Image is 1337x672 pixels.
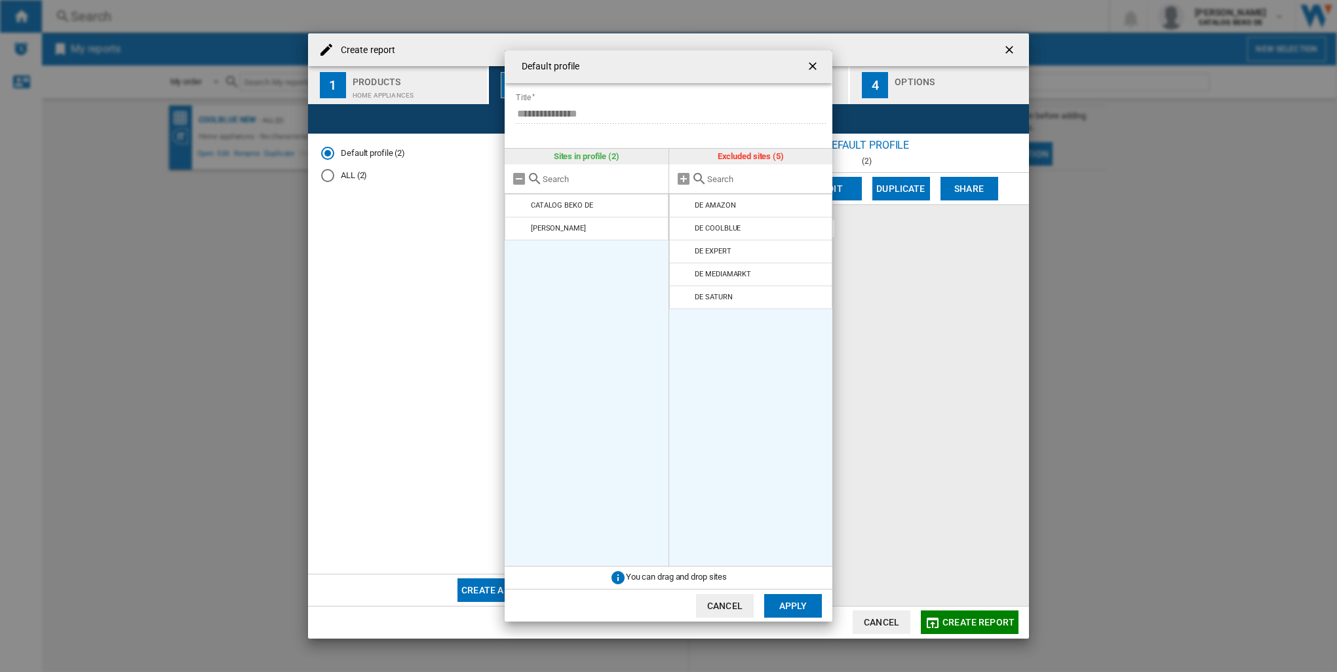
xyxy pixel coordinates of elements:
[696,594,754,618] button: Cancel
[695,201,735,210] div: DE AMAZON
[801,54,827,80] button: getI18NText('BUTTONS.CLOSE_DIALOG')
[531,224,586,233] div: [PERSON_NAME]
[764,594,822,618] button: Apply
[515,60,580,73] h4: Default profile
[531,201,593,210] div: CATALOG BEKO DE
[669,149,833,164] div: Excluded sites (5)
[695,247,731,255] div: DE EXPERT
[707,174,826,184] input: Search
[505,50,832,622] md-dialog: Default profile ...
[695,293,732,301] div: DE SATURN
[626,572,727,582] span: You can drag and drop sites
[543,174,662,184] input: Search
[505,149,668,164] div: Sites in profile (2)
[695,270,751,278] div: DE MEDIAMARKT
[806,60,822,75] ng-md-icon: getI18NText('BUTTONS.CLOSE_DIALOG')
[676,171,691,187] md-icon: Add all
[511,171,527,187] md-icon: Remove all
[695,224,741,233] div: DE COOLBLUE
